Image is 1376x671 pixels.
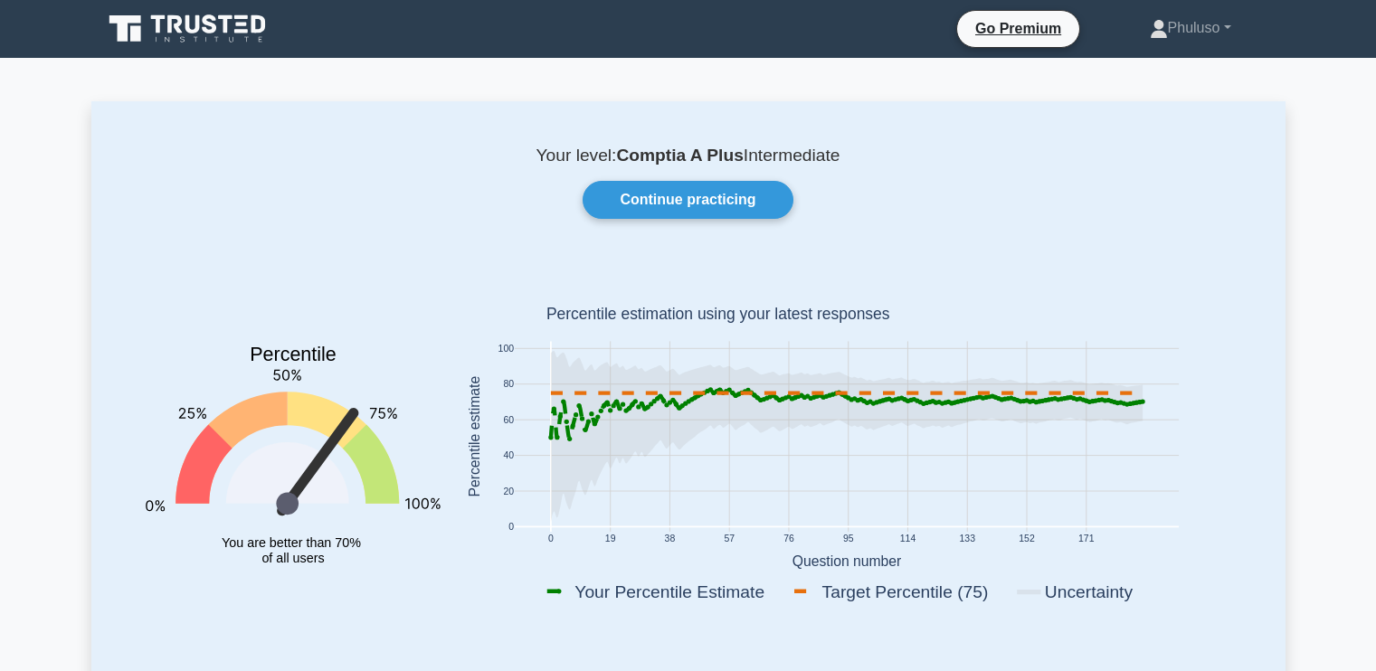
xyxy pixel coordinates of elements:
text: Percentile estimation using your latest responses [546,306,889,324]
text: 171 [1078,534,1095,544]
text: 0 [547,534,553,544]
text: 40 [503,451,514,461]
text: 60 [503,415,514,425]
text: 76 [783,534,794,544]
text: 38 [664,534,675,544]
a: Continue practicing [583,181,792,219]
text: 152 [1019,534,1035,544]
text: 20 [503,487,514,496]
tspan: You are better than 70% [222,535,361,550]
a: Go Premium [964,17,1072,40]
text: 0 [508,523,514,533]
a: Phuluso [1106,10,1275,46]
text: 114 [899,534,916,544]
p: Your level: Intermediate [135,145,1242,166]
b: Comptia A Plus [616,146,743,165]
text: 57 [724,534,735,544]
tspan: of all users [261,551,324,565]
text: 80 [503,380,514,390]
text: Percentile [250,345,337,366]
text: 100 [498,344,514,354]
text: 133 [959,534,975,544]
text: Question number [792,553,901,569]
text: 95 [842,534,853,544]
text: Percentile estimate [466,376,481,497]
text: 19 [604,534,615,544]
